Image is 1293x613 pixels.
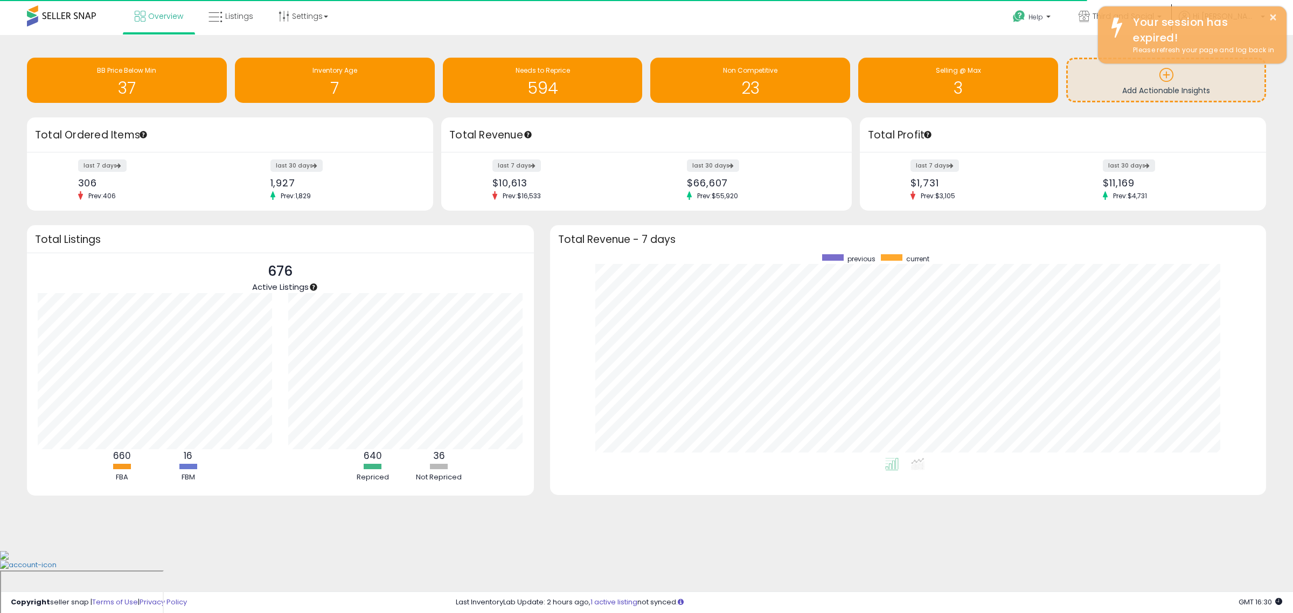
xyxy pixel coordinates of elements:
[1004,2,1061,35] a: Help
[148,11,183,22] span: Overview
[1103,177,1247,189] div: $11,169
[138,130,148,140] div: Tooltip anchor
[83,191,121,200] span: Prev: 406
[156,472,220,483] div: FBM
[915,191,961,200] span: Prev: $3,105
[1068,59,1264,101] a: Add Actionable Insights
[847,254,875,263] span: previous
[252,261,309,282] p: 676
[1125,45,1278,55] div: Please refresh your page and log back in
[270,177,415,189] div: 1,927
[89,472,154,483] div: FBA
[449,128,844,143] h3: Total Revenue
[275,191,316,200] span: Prev: 1,829
[1028,12,1043,22] span: Help
[864,79,1053,97] h1: 3
[1125,15,1278,45] div: Your session has expired!
[910,159,959,172] label: last 7 days
[78,177,223,189] div: 306
[687,177,833,189] div: $66,607
[35,235,526,243] h3: Total Listings
[1093,11,1154,22] span: Third and Social
[1103,159,1155,172] label: last 30 days
[656,79,845,97] h1: 23
[113,449,131,462] b: 660
[497,191,546,200] span: Prev: $16,533
[523,130,533,140] div: Tooltip anchor
[1122,85,1210,96] span: Add Actionable Insights
[97,66,156,75] span: BB Price Below Min
[309,282,318,292] div: Tooltip anchor
[78,159,127,172] label: last 7 days
[35,128,425,143] h3: Total Ordered Items
[235,58,435,103] a: Inventory Age 7
[184,449,192,462] b: 16
[1108,191,1152,200] span: Prev: $4,731
[270,159,323,172] label: last 30 days
[558,235,1258,243] h3: Total Revenue - 7 days
[407,472,471,483] div: Not Repriced
[27,58,227,103] a: BB Price Below Min 37
[858,58,1058,103] a: Selling @ Max 3
[364,449,382,462] b: 640
[492,177,638,189] div: $10,613
[1269,11,1277,24] button: ×
[906,254,929,263] span: current
[225,11,253,22] span: Listings
[1012,10,1026,23] i: Get Help
[340,472,405,483] div: Repriced
[448,79,637,97] h1: 594
[868,128,1258,143] h3: Total Profit
[240,79,429,97] h1: 7
[443,58,643,103] a: Needs to Reprice 594
[936,66,981,75] span: Selling @ Max
[433,449,445,462] b: 36
[650,58,850,103] a: Non Competitive 23
[723,66,777,75] span: Non Competitive
[923,130,933,140] div: Tooltip anchor
[312,66,357,75] span: Inventory Age
[492,159,541,172] label: last 7 days
[692,191,743,200] span: Prev: $55,920
[516,66,570,75] span: Needs to Reprice
[252,281,309,292] span: Active Listings
[910,177,1055,189] div: $1,731
[687,159,739,172] label: last 30 days
[32,79,221,97] h1: 37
